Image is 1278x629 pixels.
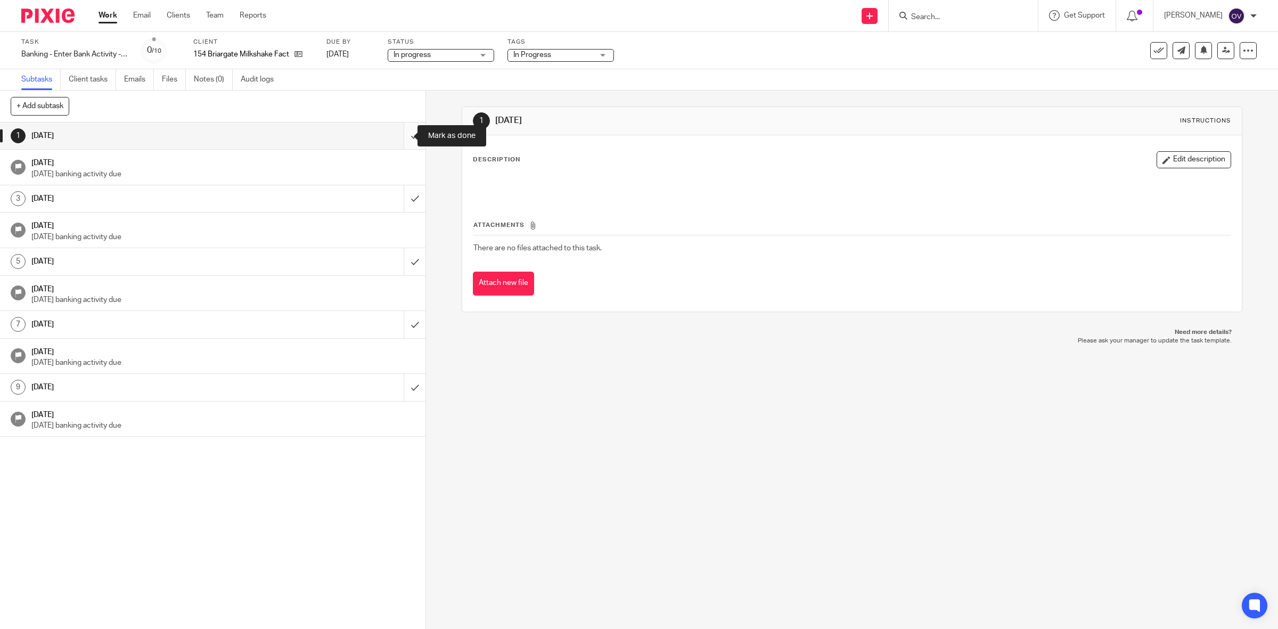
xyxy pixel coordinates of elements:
[11,317,26,332] div: 7
[21,49,128,60] div: Banking - Enter Bank Activity - week 38
[152,48,161,54] small: /10
[1064,12,1105,19] span: Get Support
[11,97,69,115] button: + Add subtask
[133,10,151,21] a: Email
[21,9,75,23] img: Pixie
[473,222,525,228] span: Attachments
[147,44,161,56] div: 0
[326,38,374,46] label: Due by
[193,49,289,60] p: 154 Briargate Milkshake Factory
[31,379,273,395] h1: [DATE]
[31,128,273,144] h1: [DATE]
[167,10,190,21] a: Clients
[388,38,494,46] label: Status
[11,254,26,269] div: 5
[31,169,415,179] p: [DATE] banking activity due
[31,420,415,431] p: [DATE] banking activity due
[124,69,154,90] a: Emails
[31,357,415,368] p: [DATE] banking activity due
[31,344,415,357] h1: [DATE]
[31,295,415,305] p: [DATE] banking activity due
[11,128,26,143] div: 1
[1164,10,1223,21] p: [PERSON_NAME]
[910,13,1006,22] input: Search
[21,38,128,46] label: Task
[193,38,313,46] label: Client
[1157,151,1231,168] button: Edit description
[240,10,266,21] a: Reports
[31,281,415,295] h1: [DATE]
[31,232,415,242] p: [DATE] banking activity due
[326,51,349,58] span: [DATE]
[21,69,61,90] a: Subtasks
[241,69,282,90] a: Audit logs
[473,112,490,129] div: 1
[472,328,1232,337] p: Need more details?
[31,316,273,332] h1: [DATE]
[495,115,874,126] h1: [DATE]
[473,244,602,252] span: There are no files attached to this task.
[31,191,273,207] h1: [DATE]
[1228,7,1245,24] img: svg%3E
[31,218,415,231] h1: [DATE]
[11,380,26,395] div: 9
[162,69,186,90] a: Files
[31,254,273,269] h1: [DATE]
[31,155,415,168] h1: [DATE]
[194,69,233,90] a: Notes (0)
[507,38,614,46] label: Tags
[513,51,551,59] span: In Progress
[31,407,415,420] h1: [DATE]
[11,191,26,206] div: 3
[99,10,117,21] a: Work
[472,337,1232,345] p: Please ask your manager to update the task template.
[473,272,534,296] button: Attach new file
[69,69,116,90] a: Client tasks
[1180,117,1231,125] div: Instructions
[473,156,520,164] p: Description
[206,10,224,21] a: Team
[394,51,431,59] span: In progress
